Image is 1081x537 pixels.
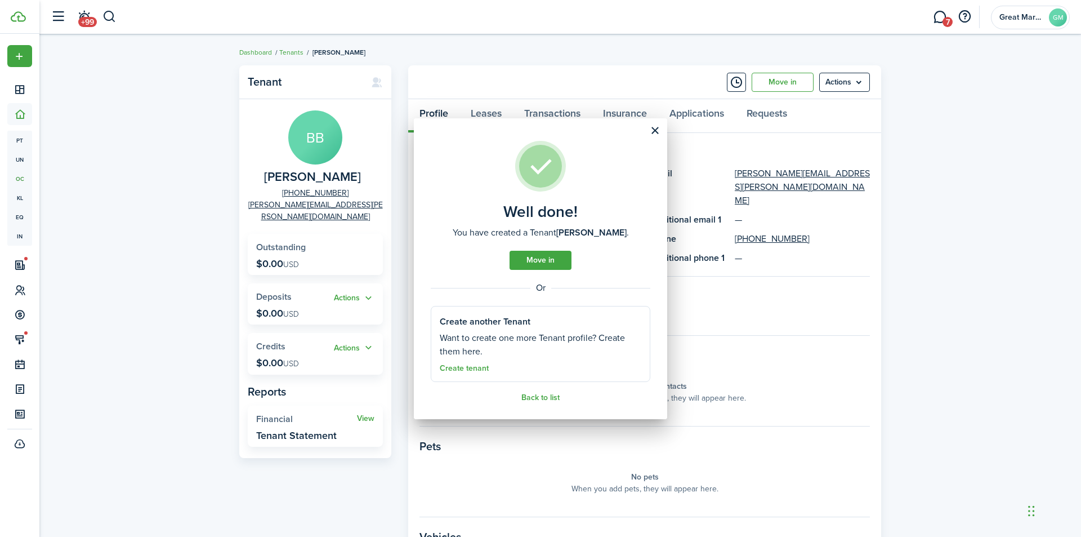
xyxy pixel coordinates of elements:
a: Back to list [521,393,560,402]
iframe: Chat Widget [894,415,1081,537]
a: Create tenant [440,364,489,373]
a: Move in [510,251,571,270]
well-done-description: You have created a Tenant . [453,226,629,239]
button: Close modal [645,121,664,140]
well-done-title: Well done! [503,203,578,221]
div: Drag [1028,494,1035,528]
well-done-section-description: Want to create one more Tenant profile? Create them here. [440,331,641,358]
b: [PERSON_NAME] [556,226,627,239]
well-done-separator: Or [431,281,650,295]
well-done-section-title: Create another Tenant [440,315,530,329]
